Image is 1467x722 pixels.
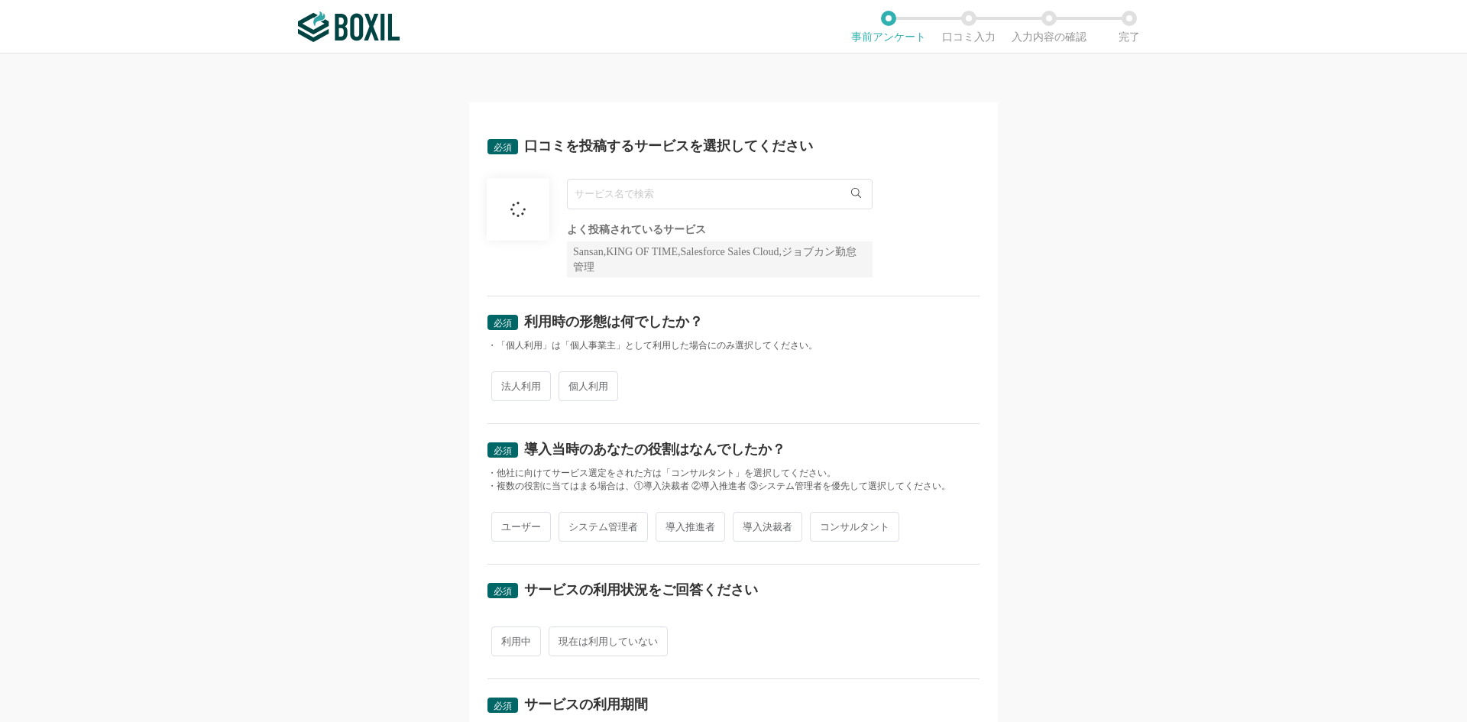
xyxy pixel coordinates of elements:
[848,11,928,43] li: 事前アンケート
[487,480,980,493] div: ・複数の役割に当てはまる場合は、①導入決裁者 ②導入推進者 ③システム管理者を優先して選択してください。
[567,225,873,235] div: よく投稿されているサービス
[524,139,813,153] div: 口コミを投稿するサービスを選択してください
[487,467,980,480] div: ・他社に向けてサービス選定をされた方は「コンサルタント」を選択してください。
[1089,11,1169,43] li: 完了
[491,512,551,542] span: ユーザー
[810,512,899,542] span: コンサルタント
[524,442,785,456] div: 導入当時のあなたの役割はなんでしたか？
[494,586,512,597] span: 必須
[928,11,1009,43] li: 口コミ入力
[487,339,980,352] div: ・「個人利用」は「個人事業主」として利用した場合にのみ選択してください。
[494,701,512,711] span: 必須
[524,315,703,329] div: 利用時の形態は何でしたか？
[656,512,725,542] span: 導入推進者
[491,371,551,401] span: 法人利用
[1009,11,1089,43] li: 入力内容の確認
[733,512,802,542] span: 導入決裁者
[567,179,873,209] input: サービス名で検索
[524,583,758,597] div: サービスの利用状況をご回答ください
[559,512,648,542] span: システム管理者
[494,142,512,153] span: 必須
[567,241,873,277] div: Sansan,KING OF TIME,Salesforce Sales Cloud,ジョブカン勤怠管理
[491,626,541,656] span: 利用中
[298,11,400,42] img: ボクシルSaaS_ロゴ
[549,626,668,656] span: 現在は利用していない
[494,445,512,456] span: 必須
[494,318,512,329] span: 必須
[559,371,618,401] span: 個人利用
[524,698,648,711] div: サービスの利用期間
